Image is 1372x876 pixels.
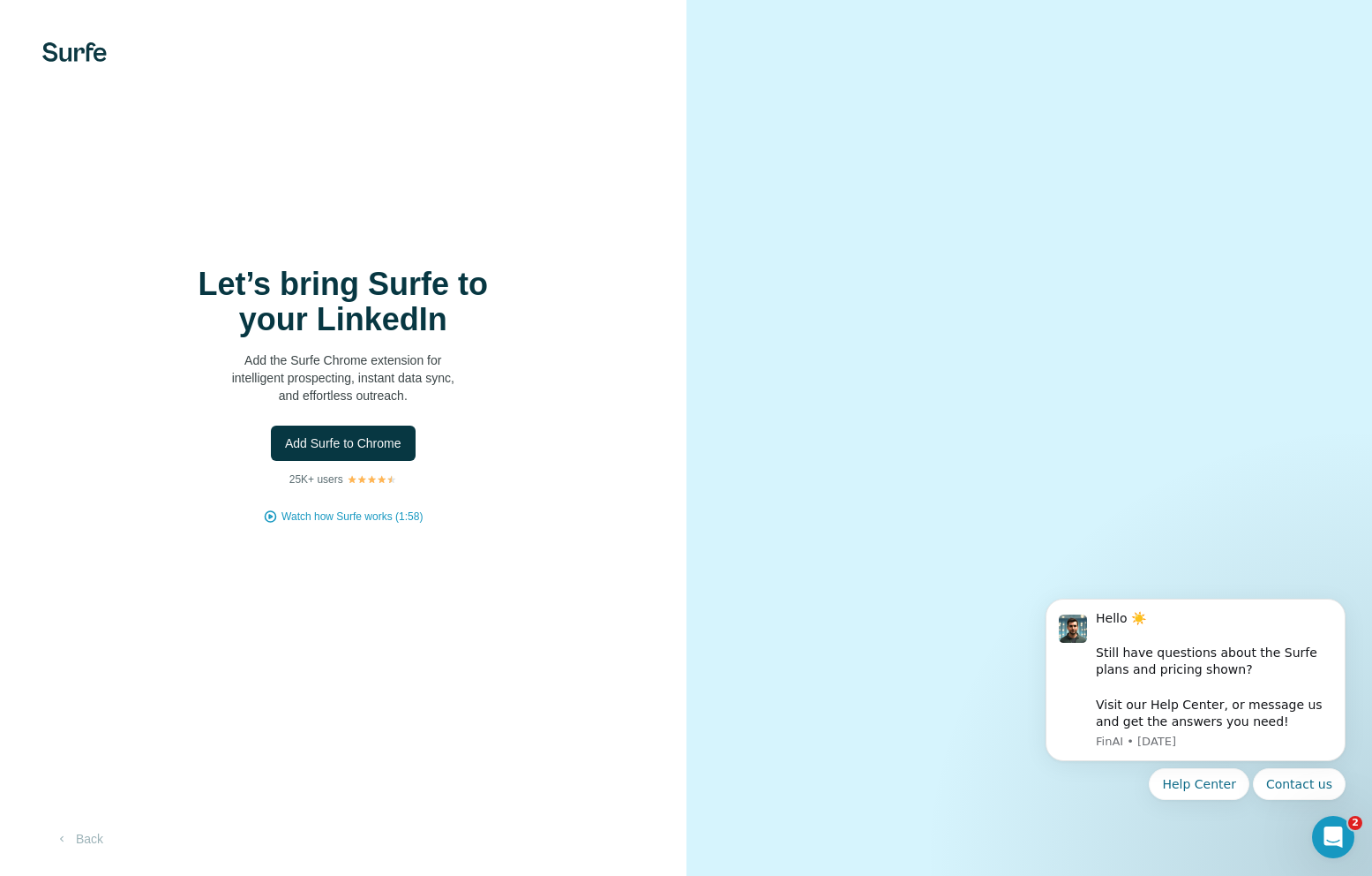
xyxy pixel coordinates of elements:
img: Rating Stars [347,474,397,485]
iframe: Intercom live chat [1312,816,1354,858]
span: 2 [1348,816,1362,830]
img: Surfe's logo [42,42,107,62]
p: Add the Surfe Chrome extension for intelligent prospecting, instant data sync, and effortless out... [167,351,520,404]
button: Watch how Surfe works (1:58) [281,509,423,525]
h1: Let’s bring Surfe to your LinkedIn [167,267,520,337]
span: Add Surfe to Chrome [285,434,401,452]
iframe: Intercom notifications message [1019,577,1372,867]
p: 25K+ users [289,472,343,487]
button: Back [42,823,116,855]
button: Add Surfe to Chrome [271,426,416,461]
